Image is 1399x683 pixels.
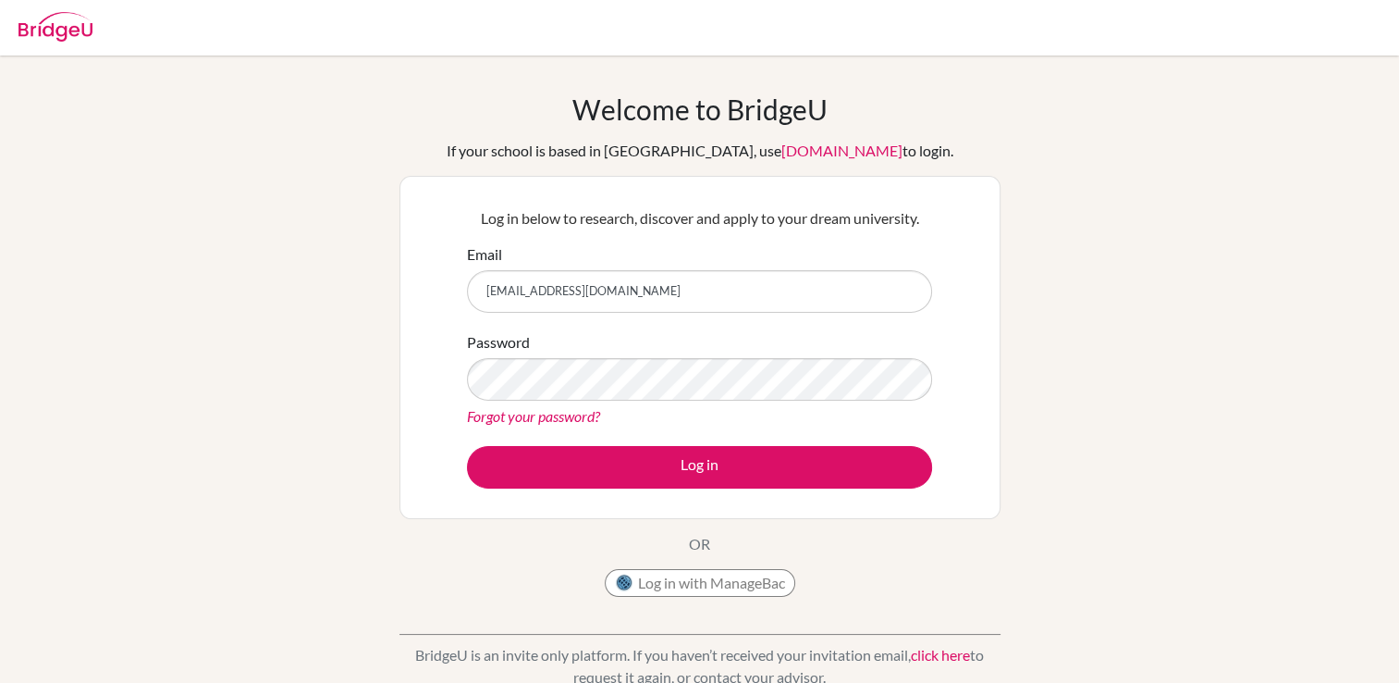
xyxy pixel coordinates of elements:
[781,142,902,159] a: [DOMAIN_NAME]
[18,12,92,42] img: Bridge-U
[467,331,530,354] label: Password
[911,646,970,664] a: click here
[467,446,932,489] button: Log in
[447,140,953,162] div: If your school is based in [GEOGRAPHIC_DATA], use to login.
[467,207,932,230] p: Log in below to research, discover and apply to your dream university.
[467,407,600,425] a: Forgot your password?
[605,569,795,597] button: Log in with ManageBac
[572,93,828,126] h1: Welcome to BridgeU
[689,533,710,555] p: OR
[467,243,502,266] label: Email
